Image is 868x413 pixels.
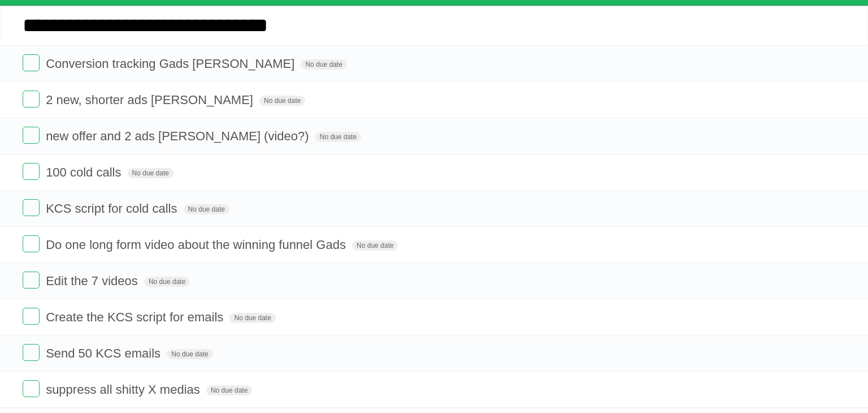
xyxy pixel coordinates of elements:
span: Send 50 KCS emails [46,346,163,360]
span: 100 cold calls [46,165,124,179]
span: No due date [229,313,275,323]
label: Done [23,380,40,397]
span: Edit the 7 videos [46,274,141,288]
label: Done [23,54,40,71]
label: Done [23,127,40,144]
span: No due date [184,204,229,214]
label: Done [23,272,40,289]
span: 2 new, shorter ads [PERSON_NAME] [46,93,256,107]
label: Done [23,308,40,325]
label: Done [23,199,40,216]
span: No due date [167,349,212,359]
span: KCS script for cold calls [46,201,180,216]
span: No due date [206,385,252,395]
span: No due date [259,96,305,106]
span: new offer and 2 ads [PERSON_NAME] (video?) [46,129,311,143]
label: Done [23,344,40,361]
span: No due date [301,59,346,70]
span: suppress all shitty X medias [46,382,203,397]
span: Conversion tracking Gads [PERSON_NAME] [46,57,297,71]
label: Done [23,235,40,252]
span: No due date [352,240,398,251]
span: No due date [128,168,173,178]
label: Done [23,163,40,180]
label: Done [23,91,40,107]
span: Do one long form video about the winning funnel Gads [46,238,349,252]
span: No due date [315,132,361,142]
span: No due date [144,277,190,287]
span: Create the KCS script for emails [46,310,226,324]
